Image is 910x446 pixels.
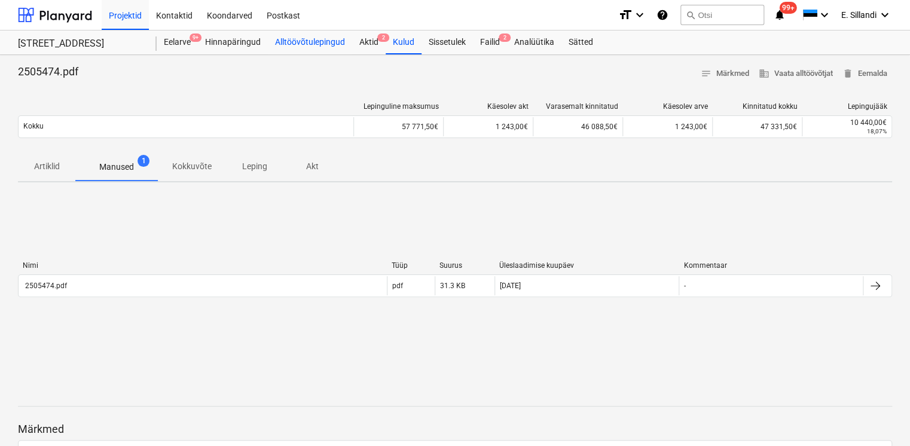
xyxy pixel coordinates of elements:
i: format_size [618,8,633,22]
div: Suurus [439,261,490,270]
small: 18,07% [867,128,887,135]
a: Sissetulek [422,30,473,54]
div: 31.3 KB [440,282,465,290]
span: search [686,10,695,20]
div: - [684,282,686,290]
div: 10 440,00€ [807,118,887,127]
div: 46 088,50€ [533,117,622,136]
div: 1 243,00€ [622,117,712,136]
a: Alltöövõtulepingud [268,30,352,54]
p: 2505474.pdf [18,65,78,79]
p: Akt [298,160,326,173]
i: keyboard_arrow_down [817,8,832,22]
i: keyboard_arrow_down [633,8,647,22]
span: notes [701,68,711,79]
a: Sätted [561,30,600,54]
span: 2 [499,33,511,42]
a: Aktid2 [352,30,386,54]
span: 99+ [780,2,797,14]
a: Analüütika [507,30,561,54]
div: 47 331,50€ [712,117,802,136]
div: 57 771,50€ [353,117,443,136]
i: Abikeskus [656,8,668,22]
span: Eemalda [842,67,887,81]
button: Vaata alltöövõtjat [754,65,838,83]
i: notifications [774,8,786,22]
button: Eemalda [838,65,892,83]
span: 2 [377,33,389,42]
button: Otsi [680,5,764,25]
a: Eelarve9+ [157,30,198,54]
a: Hinnapäringud [198,30,268,54]
p: Märkmed [18,422,892,436]
div: 2505474.pdf [23,282,67,290]
div: Käesolev arve [628,102,708,111]
p: Manused [99,161,134,173]
div: Failid [473,30,507,54]
a: Kulud [386,30,422,54]
p: Kokku [23,121,44,132]
div: Tüüp [392,261,430,270]
p: Leping [240,160,269,173]
span: 9+ [190,33,201,42]
div: [STREET_ADDRESS] [18,38,142,50]
button: Märkmed [696,65,754,83]
span: delete [842,68,853,79]
div: Kinnitatud kokku [717,102,798,111]
span: Märkmed [701,67,749,81]
div: Varasemalt kinnitatud [538,102,618,111]
span: 1 [138,155,149,167]
div: Lepinguline maksumus [359,102,439,111]
a: Failid2 [473,30,507,54]
span: E. Sillandi [841,10,877,20]
div: Lepingujääk [807,102,887,111]
p: Kokkuvõte [172,160,212,173]
p: Artiklid [32,160,61,173]
div: Üleslaadimise kuupäev [499,261,674,270]
div: pdf [392,282,403,290]
iframe: Chat Widget [850,389,910,446]
div: Nimi [23,261,382,270]
div: Kommentaar [684,261,859,270]
i: keyboard_arrow_down [878,8,892,22]
div: Eelarve [157,30,198,54]
div: Aktid [352,30,386,54]
span: Vaata alltöövõtjat [759,67,833,81]
div: Käesolev akt [448,102,529,111]
div: 1 243,00€ [443,117,533,136]
span: business [759,68,769,79]
div: [DATE] [500,282,521,290]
